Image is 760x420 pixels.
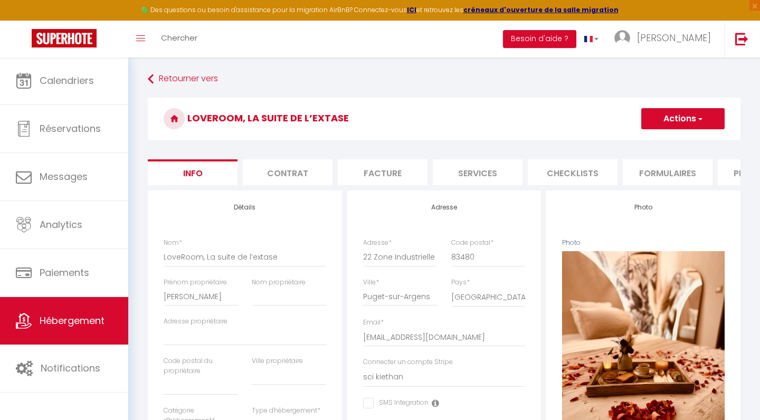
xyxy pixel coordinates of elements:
[407,5,416,14] a: ICI
[463,5,619,14] a: créneaux d'ouverture de la salle migration
[243,159,332,185] li: Contrat
[528,159,617,185] li: Checklists
[614,30,630,46] img: ...
[252,356,303,366] label: Ville propriétaire
[41,361,100,375] span: Notifications
[32,29,97,47] img: Super Booking
[363,318,384,328] label: Email
[8,4,40,36] button: Ouvrir le widget de chat LiveChat
[363,357,453,367] label: Connecter un compte Stripe
[164,356,238,376] label: Code postal du propriétaire
[148,98,740,140] h3: LoveRoom, La suite de l’extase
[148,70,740,89] a: Retourner vers
[252,406,320,416] label: Type d'hébergement
[735,32,748,45] img: logout
[161,32,197,43] span: Chercher
[252,278,306,288] label: Nom propriétaire
[363,238,392,248] label: Adresse
[338,159,427,185] li: Facture
[562,238,581,248] label: Photo
[164,204,326,211] h4: Détails
[606,21,724,58] a: ... [PERSON_NAME]
[641,108,725,129] button: Actions
[623,159,712,185] li: Formulaires
[40,122,101,135] span: Réservations
[40,74,94,87] span: Calendriers
[148,159,237,185] li: Info
[363,278,379,288] label: Ville
[363,204,526,211] h4: Adresse
[153,21,205,58] a: Chercher
[164,278,227,288] label: Prénom propriétaire
[164,238,182,248] label: Nom
[562,204,725,211] h4: Photo
[164,317,227,327] label: Adresse propriétaire
[40,314,104,327] span: Hébergement
[451,278,470,288] label: Pays
[451,238,493,248] label: Code postal
[637,31,711,44] span: [PERSON_NAME]
[433,159,522,185] li: Services
[503,30,576,48] button: Besoin d'aide ?
[40,218,82,231] span: Analytics
[40,170,88,183] span: Messages
[40,266,89,279] span: Paiements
